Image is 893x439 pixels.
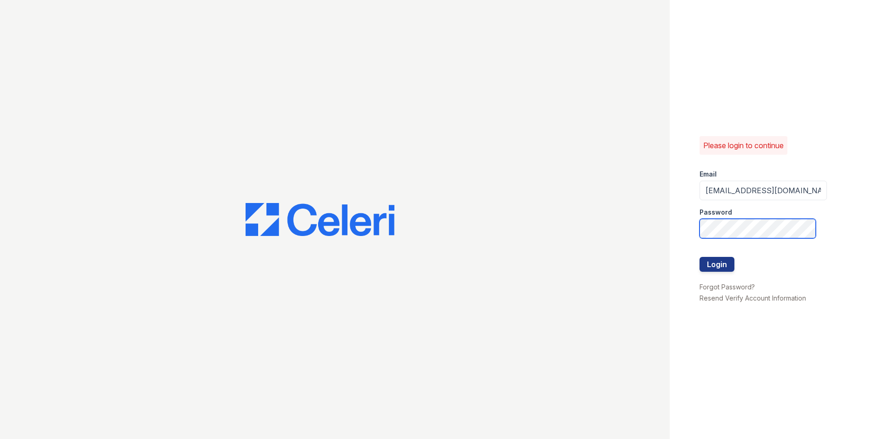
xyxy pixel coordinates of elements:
img: CE_Logo_Blue-a8612792a0a2168367f1c8372b55b34899dd931a85d93a1a3d3e32e68fde9ad4.png [246,203,394,236]
label: Password [700,208,732,217]
a: Forgot Password? [700,283,755,291]
a: Resend Verify Account Information [700,294,806,302]
label: Email [700,170,717,179]
button: Login [700,257,734,272]
p: Please login to continue [703,140,784,151]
